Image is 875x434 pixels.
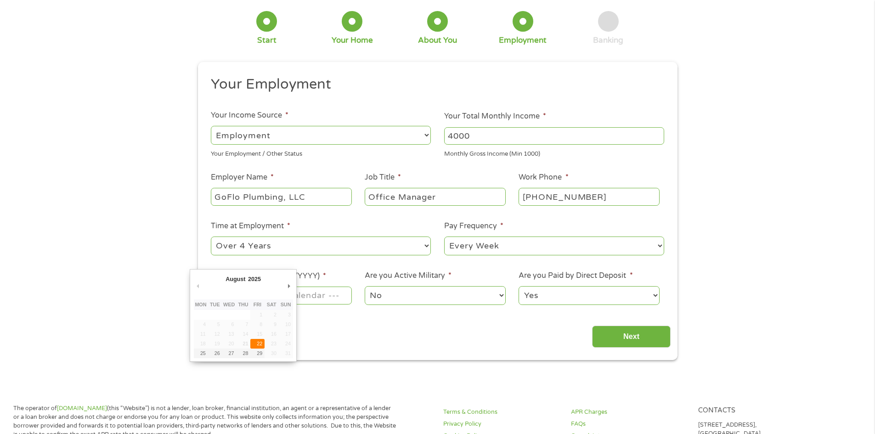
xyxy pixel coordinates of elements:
[254,302,261,307] abbr: Friday
[698,406,815,415] h4: Contacts
[194,349,208,358] button: 25
[332,35,373,45] div: Your Home
[222,349,236,358] button: 27
[571,420,688,428] a: FAQs
[418,35,457,45] div: About You
[519,188,659,205] input: (231) 754-4010
[195,302,206,307] abbr: Monday
[499,35,547,45] div: Employment
[444,112,546,121] label: Your Total Monthly Income
[267,302,277,307] abbr: Saturday
[571,408,688,417] a: APR Charges
[211,188,351,205] input: Walmart
[519,173,568,182] label: Work Phone
[211,221,290,231] label: Time at Employment
[281,302,291,307] abbr: Sunday
[211,111,288,120] label: Your Income Source
[250,339,265,349] button: 22
[194,280,202,292] button: Previous Month
[211,173,274,182] label: Employer Name
[365,173,401,182] label: Job Title
[519,271,632,281] label: Are you Paid by Direct Deposit
[247,273,262,285] div: 2025
[443,408,560,417] a: Terms & Conditions
[444,147,664,159] div: Monthly Gross Income (Min 1000)
[444,221,503,231] label: Pay Frequency
[592,326,671,348] input: Next
[238,302,248,307] abbr: Thursday
[257,35,277,45] div: Start
[285,280,293,292] button: Next Month
[210,302,220,307] abbr: Tuesday
[208,349,222,358] button: 26
[443,420,560,428] a: Privacy Policy
[593,35,623,45] div: Banking
[211,75,657,94] h2: Your Employment
[250,349,265,358] button: 29
[223,302,235,307] abbr: Wednesday
[444,127,664,145] input: 1800
[224,273,247,285] div: August
[211,147,431,159] div: Your Employment / Other Status
[236,349,250,358] button: 28
[365,188,505,205] input: Cashier
[57,405,107,412] a: [DOMAIN_NAME]
[365,271,452,281] label: Are you Active Military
